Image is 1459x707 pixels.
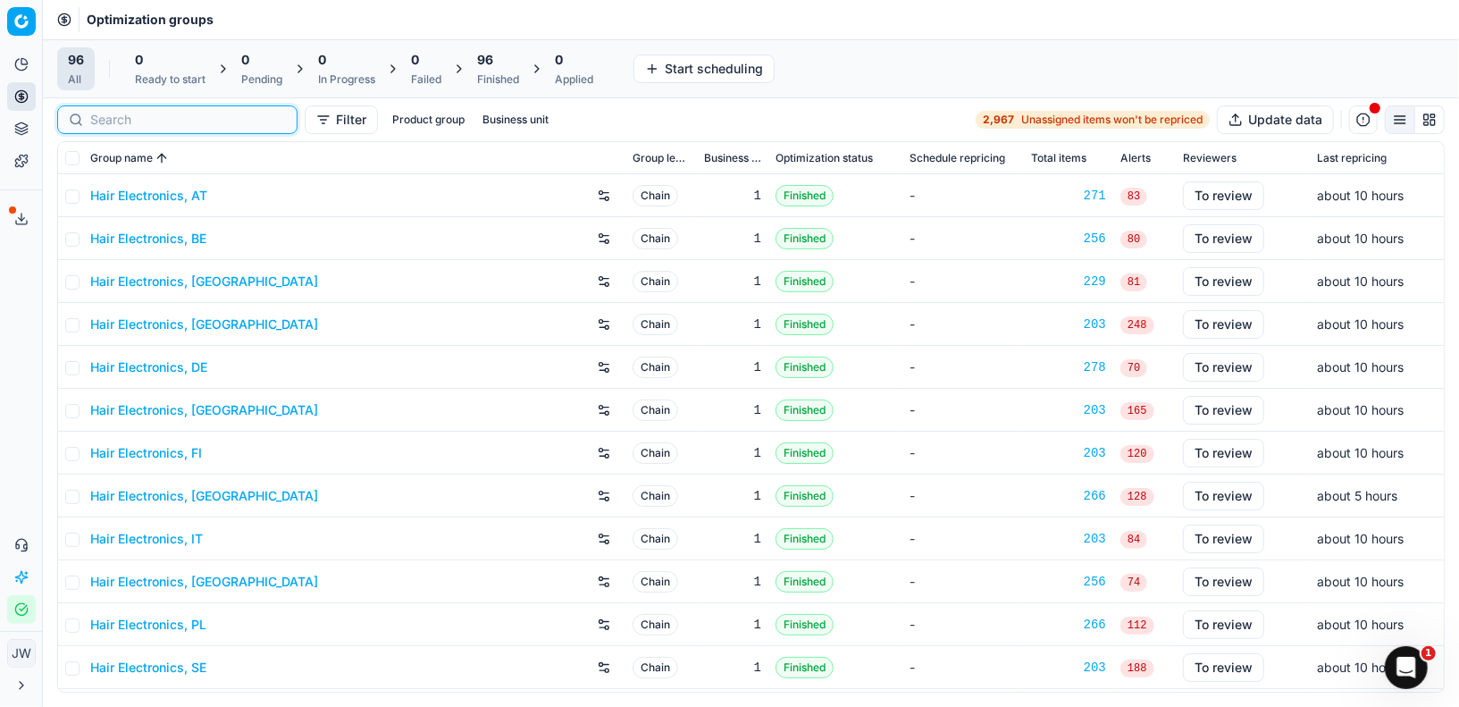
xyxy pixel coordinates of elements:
span: 248 [1120,316,1154,334]
a: 256 [1031,573,1106,591]
div: Failed [411,72,441,87]
a: 266 [1031,487,1106,505]
div: 1 [704,316,761,333]
span: Chain [633,271,678,292]
span: 188 [1120,660,1154,678]
span: Finished [776,528,834,550]
span: 80 [1120,231,1147,248]
button: Filter [305,105,378,134]
span: Last repricing [1317,151,1387,165]
div: Finished [477,72,519,87]
span: Chain [633,657,678,678]
td: - [902,603,1024,646]
div: 1 [704,187,761,205]
span: Chain [633,314,678,335]
span: Finished [776,571,834,593]
span: Finished [776,271,834,292]
div: 1 [704,444,761,462]
span: Finished [776,485,834,507]
span: Chain [633,185,678,206]
div: 1 [704,487,761,505]
span: 1 [1421,646,1436,661]
div: 1 [704,659,761,677]
span: 0 [241,51,249,69]
div: Ready to start [135,72,205,87]
button: JW [7,639,36,668]
div: 1 [704,530,761,548]
span: 74 [1120,574,1147,592]
span: about 10 hours [1317,316,1404,332]
td: - [902,646,1024,689]
button: To review [1183,482,1264,510]
div: 1 [704,273,761,290]
a: 203 [1031,659,1106,677]
span: Alerts [1120,151,1151,165]
td: - [902,475,1024,518]
a: Hair Electronics, FI [90,444,202,462]
span: Chain [633,442,678,464]
span: 96 [68,51,84,69]
button: Sorted by Group name ascending [153,149,171,167]
strong: 2,967 [983,113,1014,127]
button: Product group [385,109,472,130]
button: To review [1183,396,1264,425]
button: To review [1183,439,1264,467]
td: - [902,260,1024,303]
span: about 10 hours [1317,274,1404,289]
span: Finished [776,314,834,335]
span: Optimization groups [87,11,214,29]
span: 96 [477,51,493,69]
a: 203 [1031,316,1106,333]
a: Hair Electronics, [GEOGRAPHIC_DATA] [90,401,318,419]
span: 84 [1120,531,1147,549]
div: 203 [1031,401,1106,419]
td: - [902,560,1024,603]
span: 128 [1120,488,1154,506]
button: To review [1183,653,1264,682]
button: To review [1183,181,1264,210]
div: In Progress [318,72,375,87]
button: To review [1183,568,1264,596]
td: - [902,346,1024,389]
button: Update data [1217,105,1334,134]
a: Hair Electronics, DE [90,358,207,376]
span: Finished [776,442,834,464]
a: 266 [1031,616,1106,634]
a: 278 [1031,358,1106,376]
span: about 10 hours [1317,188,1404,203]
span: about 10 hours [1317,445,1404,460]
a: 256 [1031,230,1106,248]
span: Unassigned items won't be repriced [1021,113,1203,127]
span: 81 [1120,274,1147,291]
button: To review [1183,353,1264,382]
a: Hair Electronics, [GEOGRAPHIC_DATA] [90,316,318,333]
a: 203 [1031,530,1106,548]
span: Chain [633,485,678,507]
span: about 10 hours [1317,402,1404,417]
span: about 10 hours [1317,574,1404,589]
span: JW [8,640,35,667]
div: All [68,72,84,87]
span: Chain [633,614,678,635]
span: Finished [776,657,834,678]
a: 2,967Unassigned items won't be repriced [976,111,1210,129]
span: Business unit [704,151,761,165]
span: 0 [135,51,143,69]
span: Finished [776,357,834,378]
div: 1 [704,358,761,376]
span: 112 [1120,617,1154,635]
span: 120 [1120,445,1154,463]
div: 229 [1031,273,1106,290]
button: To review [1183,267,1264,296]
span: about 10 hours [1317,359,1404,375]
span: Chain [633,571,678,593]
button: To review [1183,224,1264,253]
td: - [902,303,1024,346]
div: Applied [555,72,593,87]
span: Group level [633,151,690,165]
